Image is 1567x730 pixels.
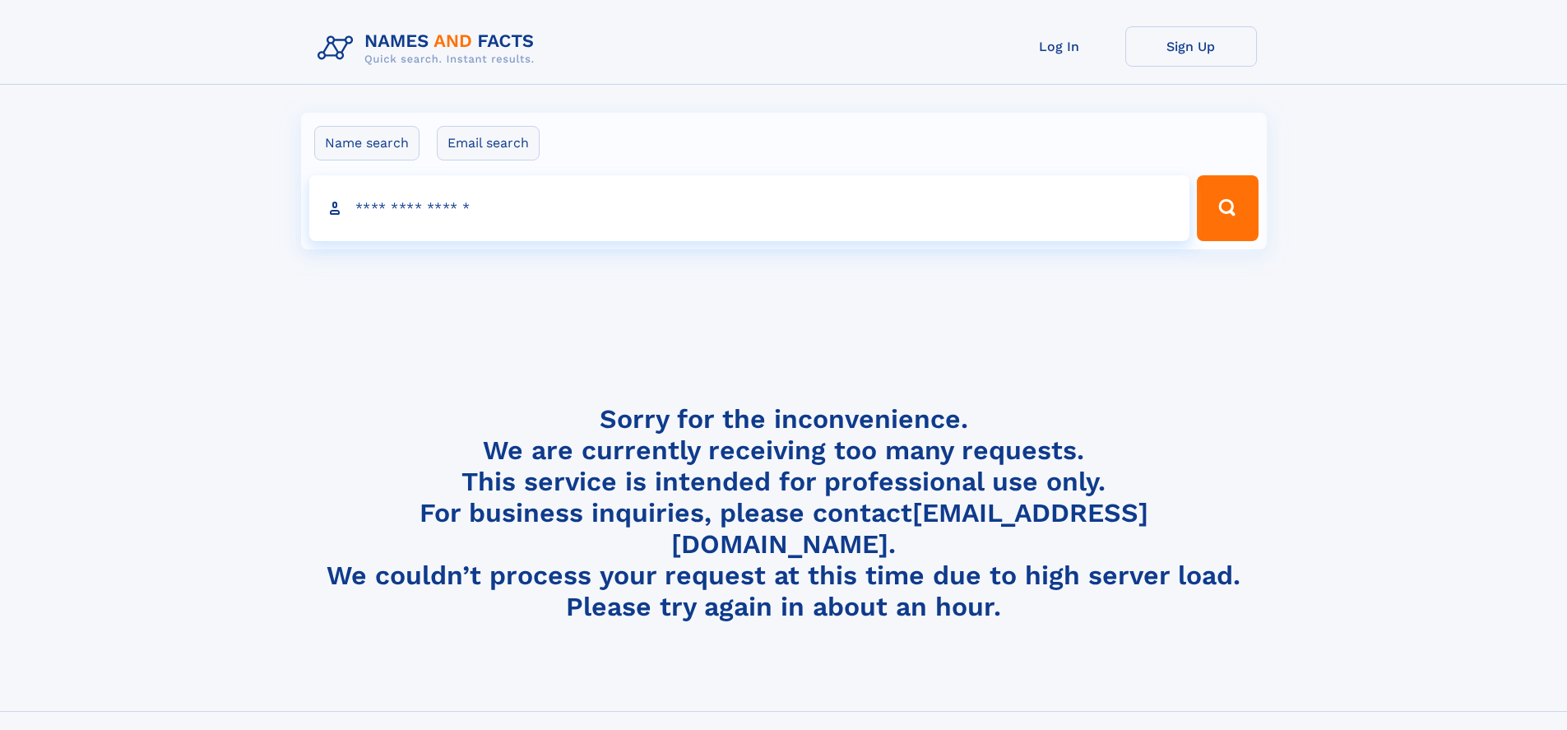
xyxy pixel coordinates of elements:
[437,126,540,160] label: Email search
[671,497,1148,560] a: [EMAIL_ADDRESS][DOMAIN_NAME]
[1197,175,1258,241] button: Search Button
[309,175,1190,241] input: search input
[1125,26,1257,67] a: Sign Up
[311,403,1257,623] h4: Sorry for the inconvenience. We are currently receiving too many requests. This service is intend...
[311,26,548,71] img: Logo Names and Facts
[994,26,1125,67] a: Log In
[314,126,420,160] label: Name search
